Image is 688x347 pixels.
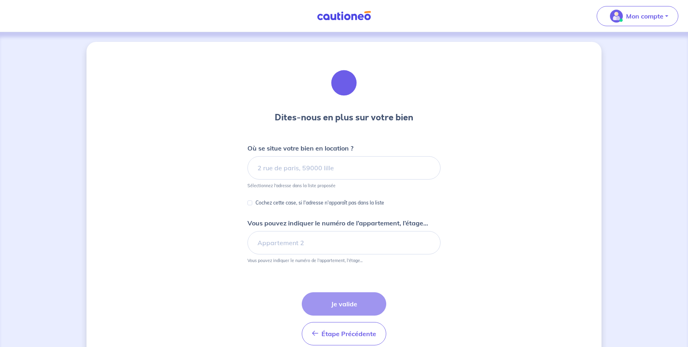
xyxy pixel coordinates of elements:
[610,10,623,23] img: illu_account_valid_menu.svg
[626,11,663,21] p: Mon compte
[322,61,366,105] img: illu_houses.svg
[321,330,376,338] span: Étape Précédente
[247,258,363,263] p: Vous pouvez indiquer le numéro de l’appartement, l’étage...
[275,111,413,124] h3: Dites-nous en plus sur votre bien
[247,183,336,188] p: Sélectionnez l'adresse dans la liste proposée
[255,198,384,208] p: Cochez cette case, si l'adresse n'apparaît pas dans la liste
[302,322,386,345] button: Étape Précédente
[247,218,428,228] p: Vous pouvez indiquer le numéro de l’appartement, l’étage...
[597,6,678,26] button: illu_account_valid_menu.svgMon compte
[247,231,441,254] input: Appartement 2
[314,11,374,21] img: Cautioneo
[247,156,441,180] input: 2 rue de paris, 59000 lille
[247,143,353,153] p: Où se situe votre bien en location ?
